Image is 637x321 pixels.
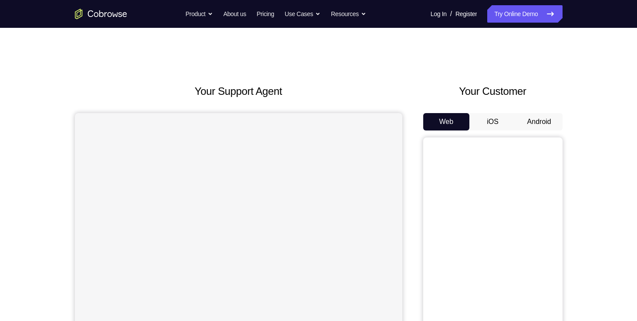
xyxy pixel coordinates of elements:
a: Register [455,5,477,23]
a: About us [223,5,246,23]
a: Go to the home page [75,9,127,19]
a: Pricing [256,5,274,23]
button: iOS [469,113,516,130]
h2: Your Support Agent [75,84,402,99]
button: Resources [331,5,366,23]
span: / [450,9,452,19]
button: Product [185,5,213,23]
button: Android [516,113,563,130]
a: Try Online Demo [487,5,562,23]
a: Log In [431,5,447,23]
button: Web [423,113,470,130]
h2: Your Customer [423,84,563,99]
button: Use Cases [285,5,320,23]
